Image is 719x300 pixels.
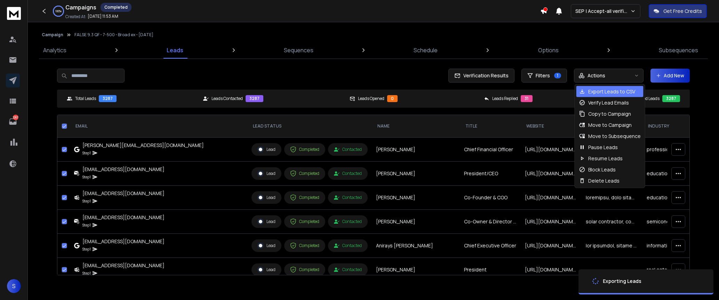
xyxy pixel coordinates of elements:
[460,138,521,162] td: Chief Financial Officer
[6,115,20,129] a: 1267
[663,8,702,15] p: Get Free Credits
[7,7,21,20] img: logo
[448,69,514,83] button: Verification Results
[521,258,582,282] td: [URL][DOMAIN_NAME]
[99,95,117,102] div: 3287
[82,190,165,197] div: [EMAIL_ADDRESS][DOMAIN_NAME]
[82,149,91,156] p: Step 1
[13,115,18,120] p: 1267
[414,46,438,54] p: Schedule
[588,177,620,184] p: Delete Leads
[588,155,623,162] p: Resume Leads
[460,162,521,186] td: President/CEO
[43,46,66,54] p: Analytics
[582,186,642,210] td: loremipsu, dolo sitametco, adipi elitse, doeiusmodte, incidid, utlaboree, doloremagnaal, enimadmi...
[521,115,582,138] th: website
[334,171,362,176] div: Contacted
[70,115,247,138] th: EMAIL
[162,42,187,59] a: Leads
[257,146,275,153] div: Lead
[582,234,642,258] td: lor ipsumdol, sitame con, adi elitseddoeiu temporin utlab, et, dol magnaaliqua enimadmi, veniamq ...
[460,258,521,282] td: President
[82,214,165,221] div: [EMAIL_ADDRESS][DOMAIN_NAME]
[82,166,165,173] div: [EMAIL_ADDRESS][DOMAIN_NAME]
[82,238,165,245] div: [EMAIL_ADDRESS][DOMAIN_NAME]
[649,4,707,18] button: Get Free Credits
[334,243,362,248] div: Contacted
[55,9,62,13] p: 100 %
[75,96,96,101] p: Total Leads
[492,96,518,101] p: Leads Replied
[167,46,183,54] p: Leads
[257,218,275,225] div: Lead
[588,144,618,151] p: Pause Leads
[257,170,275,177] div: Lead
[372,162,460,186] td: [PERSON_NAME]
[588,133,641,140] p: Move to Subsequence
[257,243,275,249] div: Lead
[334,267,362,272] div: Contacted
[575,8,630,15] p: SEP | Accept-all verifications
[65,3,96,11] h1: Campaigns
[642,258,703,282] td: real estate
[642,186,703,210] td: education management
[582,258,642,282] td: -
[372,234,460,258] td: Anirays [PERSON_NAME]
[290,243,319,249] div: Completed
[521,69,567,83] button: Filters1
[334,219,362,224] div: Contacted
[521,138,582,162] td: [URL][DOMAIN_NAME]
[290,218,319,225] div: Completed
[655,42,702,59] a: Subsequences
[372,186,460,210] td: [PERSON_NAME]
[603,278,641,285] div: Exporting Leads
[7,279,21,293] button: S
[642,234,703,258] td: information technology & services
[290,170,319,177] div: Completed
[82,174,91,180] p: Step 1
[521,95,533,102] div: 31
[536,72,550,79] span: Filters
[42,32,63,38] button: Campaign
[372,258,460,282] td: [PERSON_NAME]
[372,115,460,138] th: NAME
[290,146,319,153] div: Completed
[460,210,521,234] td: Co-Owner & Director of Operations
[521,186,582,210] td: [URL][DOMAIN_NAME]
[642,210,703,234] td: semiconductors
[257,267,275,273] div: Lead
[246,95,263,102] div: 3287
[82,222,91,229] p: Step 1
[662,95,680,102] div: 3287
[39,42,71,59] a: Analytics
[588,99,629,106] p: Verify Lead Emails
[534,42,563,59] a: Options
[538,46,559,54] p: Options
[460,115,521,138] th: title
[521,210,582,234] td: [URL][DOMAIN_NAME]
[650,69,690,83] button: Add New
[82,262,165,269] div: [EMAIL_ADDRESS][DOMAIN_NAME]
[82,246,91,253] p: Step 1
[88,14,118,19] p: [DATE] 11:53 AM
[211,96,243,101] p: Leads Contacted
[280,42,318,59] a: Sequences
[588,122,632,129] p: Move to Campaign
[372,138,460,162] td: [PERSON_NAME]
[460,234,521,258] td: Chief Executive Officer
[372,210,460,234] td: [PERSON_NAME]
[554,73,561,78] span: 1
[588,110,631,117] p: Copy to Campaign
[257,194,275,201] div: Lead
[74,32,153,38] p: FALSE 9.3 QF - 7-500 - Broad ex - [DATE]
[101,3,131,12] div: Completed
[588,166,616,173] p: Block Leads
[521,234,582,258] td: [URL][DOMAIN_NAME]
[290,267,319,273] div: Completed
[290,194,319,201] div: Completed
[460,186,521,210] td: Co-Founder & COO
[642,115,703,138] th: industry
[588,88,635,95] p: Export Leads to CSV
